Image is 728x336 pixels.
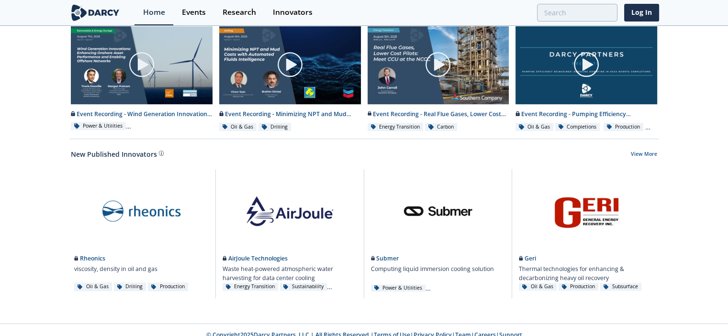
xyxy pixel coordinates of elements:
div: Energy Transition [223,283,279,291]
a: Log In [624,4,659,22]
div: Subsurface [600,283,641,291]
p: Waste heat-powered atmospheric water harvesting for data center cooling [223,265,357,282]
div: Production [604,123,644,131]
img: Video Content [71,25,213,104]
img: Video Content [219,25,361,104]
div: Event Recording - Real Flue Gases, Lower Cost Pilots: Meet CCU at the NCCC [368,110,509,119]
div: Event Recording - Minimizing NPT and Mud Costs with Automated Fluids Intelligence [219,110,361,119]
a: AirJoule Technologies [223,254,288,262]
div: Oil & Gas [219,123,257,131]
div: Event Recording - Pumping Efficiency Reimagined: Reducing Downtime in Vaca Muerta Completions [515,110,657,119]
a: New Published Innovators [71,149,157,159]
div: Completions [555,123,600,131]
a: Submer [371,254,399,262]
div: Production [559,283,599,291]
div: Events [182,9,206,16]
div: Drilling [114,282,146,291]
img: play-chapters-gray.svg [425,51,451,78]
img: play-chapters-gray.svg [573,51,600,78]
p: viscosity, density in oil and gas [74,265,157,273]
div: Event Recording - Wind Generation Innovations: Enhancing Onshore Asset Performance and Enabling O... [71,110,213,119]
a: Video Content Event Recording - Pumping Efficiency Reimagined: Reducing Downtime in Vaca Muerta C... [512,24,661,132]
img: logo-wide.svg [69,4,122,21]
img: play-chapters-gray.svg [128,51,155,78]
div: Carbon [425,123,457,131]
div: Energy Transition [368,123,424,131]
a: View More [631,151,657,159]
img: information.svg [159,151,164,156]
div: Innovators [273,9,313,16]
a: Geri [519,254,536,262]
p: Computing liquid immersion cooling solution [371,265,494,273]
div: Power & Utilities [71,122,126,130]
div: Oil & Gas [74,282,112,291]
p: Thermal technologies for enhancing & decarbonizing heavy oil recovery [519,265,654,282]
a: Video Content Event Recording - Minimizing NPT and Mud Costs with Automated Fluids Intelligence O... [216,24,364,132]
a: Rheonics [74,254,105,262]
input: Advanced Search [537,4,617,22]
div: Sustainability [280,283,327,291]
div: Research [223,9,256,16]
div: Production [148,282,188,291]
img: Video Content [368,25,509,105]
div: Power & Utilities [371,284,426,292]
img: play-chapters-gray.svg [277,51,303,78]
a: Video Content Event Recording - Real Flue Gases, Lower Cost Pilots: Meet CCU at the NCCC Energy T... [364,24,513,132]
div: Oil & Gas [515,123,553,131]
div: Drilling [258,123,291,131]
a: Video Content Event Recording - Wind Generation Innovations: Enhancing Onshore Asset Performance ... [67,24,216,132]
img: Video Content [515,25,657,104]
div: Oil & Gas [519,283,557,291]
div: Home [143,9,165,16]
